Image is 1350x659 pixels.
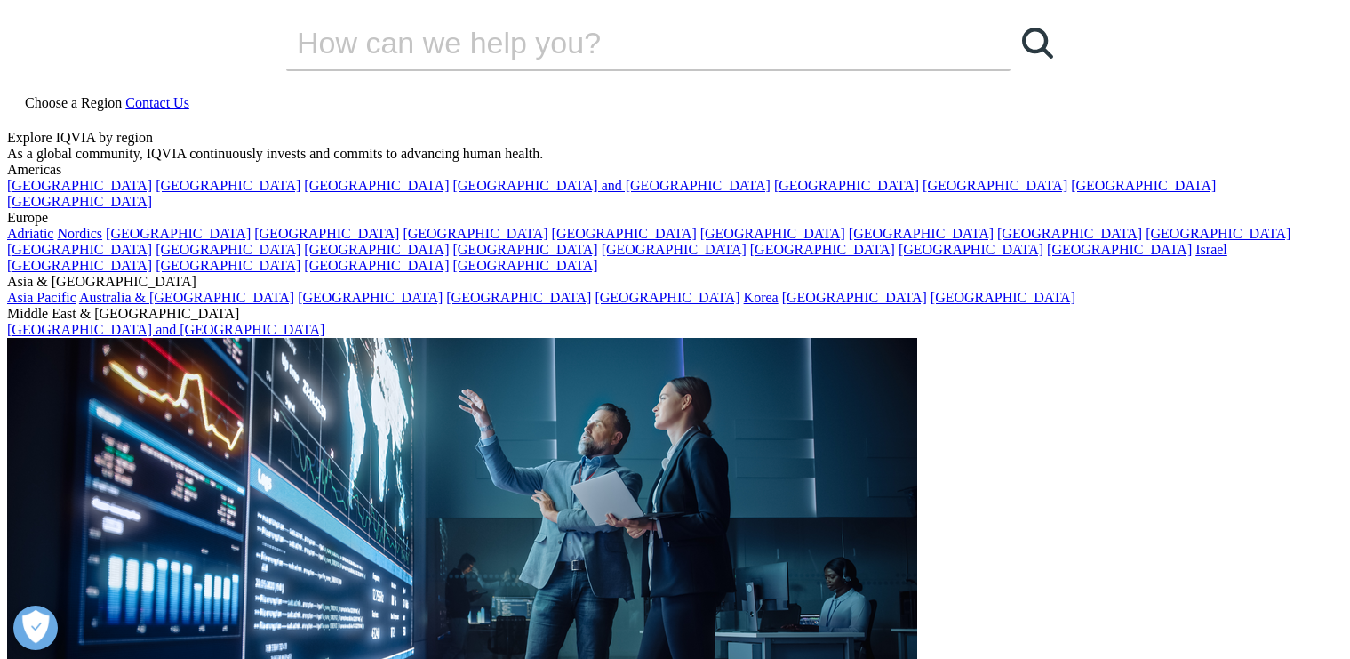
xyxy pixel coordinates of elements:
[899,242,1043,257] a: [GEOGRAPHIC_DATA]
[1022,28,1053,59] svg: Search
[552,226,697,241] a: [GEOGRAPHIC_DATA]
[25,95,122,110] span: Choose a Region
[254,226,399,241] a: [GEOGRAPHIC_DATA]
[452,258,597,273] a: [GEOGRAPHIC_DATA]
[452,242,597,257] a: [GEOGRAPHIC_DATA]
[7,226,53,241] a: Adriatic
[744,290,779,305] a: Korea
[1071,178,1216,193] a: [GEOGRAPHIC_DATA]
[446,290,591,305] a: [GEOGRAPHIC_DATA]
[7,306,1343,322] div: Middle East & [GEOGRAPHIC_DATA]
[7,322,324,337] a: [GEOGRAPHIC_DATA] and [GEOGRAPHIC_DATA]
[7,274,1343,290] div: Asia & [GEOGRAPHIC_DATA]
[286,16,960,69] input: Search
[782,290,927,305] a: [GEOGRAPHIC_DATA]
[106,226,251,241] a: [GEOGRAPHIC_DATA]
[298,290,443,305] a: [GEOGRAPHIC_DATA]
[156,178,300,193] a: [GEOGRAPHIC_DATA]
[7,258,152,273] a: [GEOGRAPHIC_DATA]
[7,178,152,193] a: [GEOGRAPHIC_DATA]
[7,290,76,305] a: Asia Pacific
[1146,226,1290,241] a: [GEOGRAPHIC_DATA]
[304,242,449,257] a: [GEOGRAPHIC_DATA]
[1047,242,1192,257] a: [GEOGRAPHIC_DATA]
[7,146,1343,162] div: As a global community, IQVIA continuously invests and commits to advancing human health.
[156,242,300,257] a: [GEOGRAPHIC_DATA]
[849,226,994,241] a: [GEOGRAPHIC_DATA]
[700,226,845,241] a: [GEOGRAPHIC_DATA]
[923,178,1067,193] a: [GEOGRAPHIC_DATA]
[7,162,1343,178] div: Americas
[13,606,58,650] button: Open Preferences
[774,178,919,193] a: [GEOGRAPHIC_DATA]
[997,226,1142,241] a: [GEOGRAPHIC_DATA]
[931,290,1075,305] a: [GEOGRAPHIC_DATA]
[1011,16,1064,69] a: Search
[304,178,449,193] a: [GEOGRAPHIC_DATA]
[1195,242,1227,257] a: Israel
[7,130,1343,146] div: Explore IQVIA by region
[7,210,1343,226] div: Europe
[7,242,152,257] a: [GEOGRAPHIC_DATA]
[602,242,747,257] a: [GEOGRAPHIC_DATA]
[57,226,102,241] a: Nordics
[304,258,449,273] a: [GEOGRAPHIC_DATA]
[156,258,300,273] a: [GEOGRAPHIC_DATA]
[750,242,895,257] a: [GEOGRAPHIC_DATA]
[452,178,770,193] a: [GEOGRAPHIC_DATA] and [GEOGRAPHIC_DATA]
[79,290,294,305] a: Australia & [GEOGRAPHIC_DATA]
[125,95,189,110] a: Contact Us
[403,226,547,241] a: [GEOGRAPHIC_DATA]
[595,290,739,305] a: [GEOGRAPHIC_DATA]
[7,194,152,209] a: [GEOGRAPHIC_DATA]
